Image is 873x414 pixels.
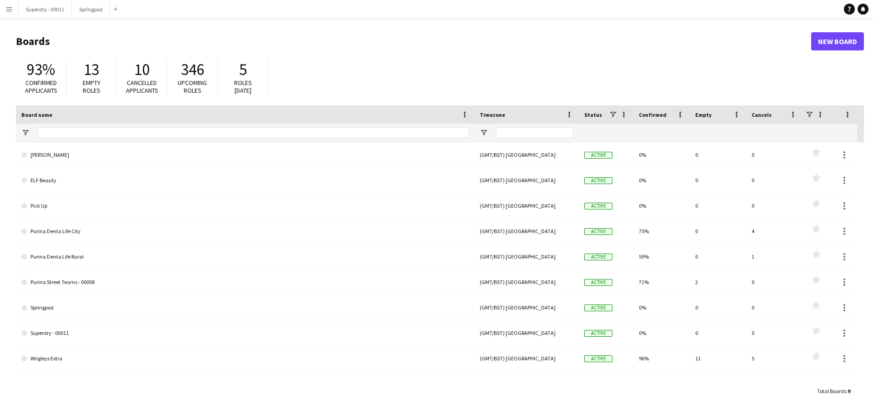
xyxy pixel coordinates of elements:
span: Total Boards [817,388,846,394]
span: Confirmed applicants [25,79,57,95]
div: 0 [690,193,746,218]
a: Wrigleys Extra [21,346,469,371]
a: Springpod [21,295,469,320]
span: Cancelled applicants [126,79,158,95]
div: 0% [633,193,690,218]
div: 0 [746,320,803,345]
div: (GMT/BST) [GEOGRAPHIC_DATA] [474,295,579,320]
button: Open Filter Menu [21,129,30,137]
span: Active [584,304,612,311]
div: 0% [633,320,690,345]
span: Active [584,279,612,286]
span: Active [584,203,612,209]
span: 346 [181,60,204,80]
div: 2 [690,269,746,294]
span: Cancels [752,111,772,118]
div: (GMT/BST) [GEOGRAPHIC_DATA] [474,193,579,218]
span: 93% [27,60,55,80]
div: 0 [690,142,746,167]
div: 11 [690,346,746,371]
span: Status [584,111,602,118]
a: Pick Up [21,193,469,219]
div: 0% [633,295,690,320]
span: 5 [239,60,247,80]
input: Timezone Filter Input [496,127,573,138]
div: 59% [633,244,690,269]
h1: Boards [16,35,811,48]
div: 0 [746,295,803,320]
div: (GMT/BST) [GEOGRAPHIC_DATA] [474,320,579,345]
div: 0 [690,295,746,320]
span: 10 [134,60,150,80]
span: Active [584,254,612,260]
div: (GMT/BST) [GEOGRAPHIC_DATA] [474,346,579,371]
a: Purina Street Teams - 00008 [21,269,469,295]
div: (GMT/BST) [GEOGRAPHIC_DATA] [474,219,579,244]
div: 0% [633,168,690,193]
a: Purina Denta Life City [21,219,469,244]
span: Empty [695,111,712,118]
span: 13 [84,60,99,80]
span: Active [584,152,612,159]
div: 0 [690,219,746,244]
div: 0 [746,142,803,167]
div: (GMT/BST) [GEOGRAPHIC_DATA] [474,142,579,167]
a: Superdry - 00011 [21,320,469,346]
span: Active [584,330,612,337]
div: 0% [633,142,690,167]
span: Confirmed [639,111,667,118]
a: New Board [811,32,864,50]
div: 0 [690,244,746,269]
div: 75% [633,219,690,244]
div: 0 [690,168,746,193]
span: Active [584,355,612,362]
span: Timezone [480,111,505,118]
div: 96% [633,346,690,371]
div: (GMT/BST) [GEOGRAPHIC_DATA] [474,244,579,269]
div: 71% [633,269,690,294]
input: Board name Filter Input [38,127,469,138]
a: Purina Denta Life Rural [21,244,469,269]
span: Active [584,228,612,235]
div: 0 [746,193,803,218]
div: 4 [746,219,803,244]
div: 0 [690,320,746,345]
span: Empty roles [83,79,100,95]
div: 1 [746,244,803,269]
a: [PERSON_NAME] [21,142,469,168]
div: : [817,382,850,400]
div: 5 [746,346,803,371]
a: ELF Beauty [21,168,469,193]
span: Active [584,177,612,184]
button: Open Filter Menu [480,129,488,137]
div: 0 [746,168,803,193]
button: Springpod [72,0,110,18]
span: Board name [21,111,52,118]
button: Superdry - 00011 [19,0,72,18]
div: 0 [746,269,803,294]
span: Roles [DATE] [234,79,252,95]
div: (GMT/BST) [GEOGRAPHIC_DATA] [474,168,579,193]
div: (GMT/BST) [GEOGRAPHIC_DATA] [474,269,579,294]
span: 9 [848,388,850,394]
span: Upcoming roles [178,79,207,95]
